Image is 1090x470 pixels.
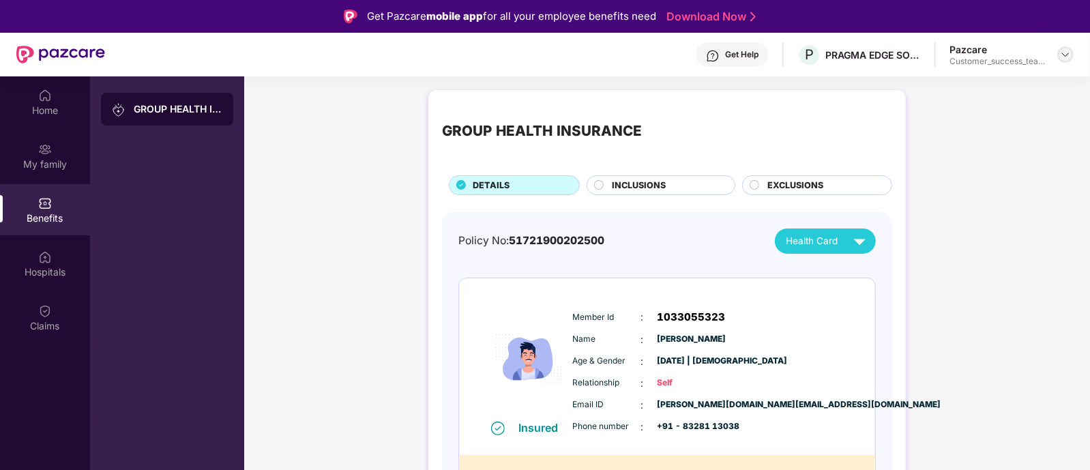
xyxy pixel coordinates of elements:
[750,10,756,24] img: Stroke
[949,43,1045,56] div: Pazcare
[518,421,566,435] div: Insured
[573,311,641,324] span: Member Id
[509,234,604,247] span: 51721900202500
[641,420,644,435] span: :
[658,309,726,325] span: 1033055323
[38,304,52,318] img: svg+xml;base64,PHN2ZyBpZD0iQ2xhaW0iIHhtbG5zPSJodHRwOi8vd3d3LnczLm9yZy8yMDAwL3N2ZyIgd2lkdGg9IjIwIi...
[613,179,666,192] span: INCLUSIONS
[367,8,656,25] div: Get Pazcare for all your employee benefits need
[573,420,641,433] span: Phone number
[658,377,726,390] span: Self
[16,46,105,63] img: New Pazcare Logo
[658,355,726,368] span: [DATE] | [DEMOGRAPHIC_DATA]
[725,49,758,60] div: Get Help
[573,377,641,390] span: Relationship
[426,10,483,23] strong: mobile app
[473,179,510,192] span: DETAILS
[573,333,641,346] span: Name
[442,120,642,142] div: GROUP HEALTH INSURANCE
[775,229,876,254] button: Health Card
[491,422,505,435] img: svg+xml;base64,PHN2ZyB4bWxucz0iaHR0cDovL3d3dy53My5vcmcvMjAwMC9zdmciIHdpZHRoPSIxNiIgaGVpZ2h0PSIxNi...
[658,333,726,346] span: [PERSON_NAME]
[112,103,126,117] img: svg+xml;base64,PHN2ZyB3aWR0aD0iMjAiIGhlaWdodD0iMjAiIHZpZXdCb3g9IjAgMCAyMCAyMCIgZmlsbD0ibm9uZSIgeG...
[38,196,52,210] img: svg+xml;base64,PHN2ZyBpZD0iQmVuZWZpdHMiIHhtbG5zPSJodHRwOi8vd3d3LnczLm9yZy8yMDAwL3N2ZyIgd2lkdGg9Ij...
[641,376,644,391] span: :
[134,102,222,116] div: GROUP HEALTH INSURANCE
[488,297,570,420] img: icon
[573,355,641,368] span: Age & Gender
[666,10,752,24] a: Download Now
[641,354,644,369] span: :
[344,10,357,23] img: Logo
[38,89,52,102] img: svg+xml;base64,PHN2ZyBpZD0iSG9tZSIgeG1sbnM9Imh0dHA6Ly93d3cudzMub3JnLzIwMDAvc3ZnIiB3aWR0aD0iMjAiIG...
[38,143,52,156] img: svg+xml;base64,PHN2ZyB3aWR0aD0iMjAiIGhlaWdodD0iMjAiIHZpZXdCb3g9IjAgMCAyMCAyMCIgZmlsbD0ibm9uZSIgeG...
[573,398,641,411] span: Email ID
[641,398,644,413] span: :
[458,233,604,250] div: Policy No:
[658,420,726,433] span: +91 - 83281 13038
[1060,49,1071,60] img: svg+xml;base64,PHN2ZyBpZD0iRHJvcGRvd24tMzJ4MzIiIHhtbG5zPSJodHRwOi8vd3d3LnczLm9yZy8yMDAwL3N2ZyIgd2...
[38,250,52,264] img: svg+xml;base64,PHN2ZyBpZD0iSG9zcGl0YWxzIiB4bWxucz0iaHR0cDovL3d3dy53My5vcmcvMjAwMC9zdmciIHdpZHRoPS...
[641,310,644,325] span: :
[641,332,644,347] span: :
[805,46,814,63] span: P
[767,179,823,192] span: EXCLUSIONS
[658,398,726,411] span: [PERSON_NAME][DOMAIN_NAME][EMAIL_ADDRESS][DOMAIN_NAME]
[786,234,838,248] span: Health Card
[949,56,1045,67] div: Customer_success_team_lead
[848,229,872,253] img: svg+xml;base64,PHN2ZyB4bWxucz0iaHR0cDovL3d3dy53My5vcmcvMjAwMC9zdmciIHZpZXdCb3g9IjAgMCAyNCAyNCIgd2...
[706,49,720,63] img: svg+xml;base64,PHN2ZyBpZD0iSGVscC0zMngzMiIgeG1sbnM9Imh0dHA6Ly93d3cudzMub3JnLzIwMDAvc3ZnIiB3aWR0aD...
[825,48,921,61] div: PRAGMA EDGE SOFTWARE SERVICES PRIVATE LIMITED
